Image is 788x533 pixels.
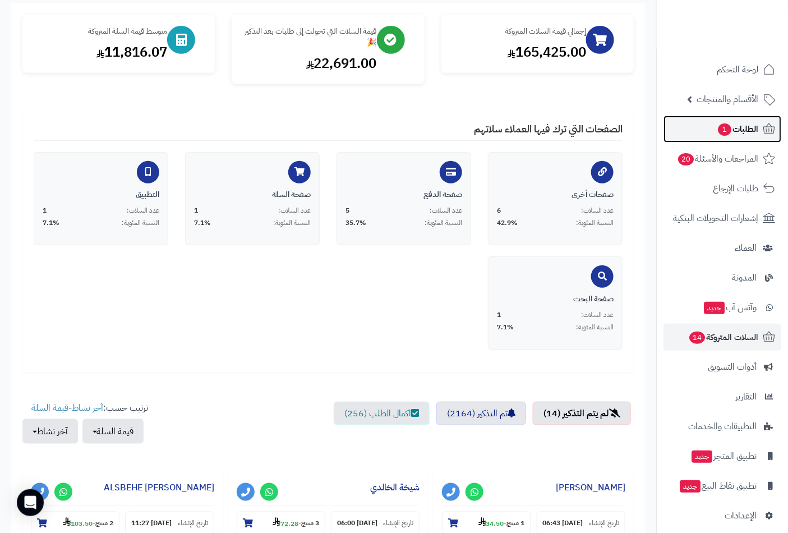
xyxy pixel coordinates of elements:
[273,218,311,228] span: النسبة المئوية:
[589,518,619,528] small: تاريخ الإنشاء
[663,472,781,499] a: تطبيق نقاط البيعجديد
[507,518,525,529] strong: 1 منتج
[497,310,501,320] span: 1
[278,206,311,215] span: عدد السلات:
[663,56,781,83] a: لوحة التحكم
[576,323,614,332] span: النسبة المئوية:
[345,189,462,200] div: صفحة الدفع
[663,116,781,143] a: الطلبات1
[690,448,757,464] span: تطبيق المتجر
[334,402,430,425] a: اكمال الطلب (256)
[345,206,349,215] span: 5
[497,293,614,305] div: صفحة البحث
[712,26,777,49] img: logo-2.png
[680,480,701,493] span: جديد
[663,235,781,261] a: العملاء
[453,43,586,62] div: 165,425.00
[497,189,614,200] div: صفحات أخرى
[717,121,758,137] span: الطلبات
[17,489,44,516] div: Open Intercom Messenger
[453,26,586,37] div: إجمالي قيمة السلات المتروكة
[704,302,725,314] span: جديد
[497,323,514,332] span: 7.1%
[697,91,758,107] span: الأقسام والمنتجات
[243,26,376,48] div: قيمة السلات التي تحولت إلى طلبات بعد التذكير 🎉
[370,481,420,494] a: شيخة الخالدي
[34,123,623,141] h4: الصفحات التي ترك فيها العملاء سلاتهم
[63,518,93,529] strong: 103.50
[131,518,172,528] strong: [DATE] 11:27
[497,206,501,215] span: 6
[713,181,758,196] span: طلبات الإرجاع
[337,518,377,528] strong: [DATE] 06:00
[22,419,78,444] button: آخر نشاط
[301,518,319,529] strong: 3 منتج
[533,402,631,425] a: لم يتم التذكير (14)
[543,518,583,528] strong: [DATE] 06:43
[43,218,59,228] span: 7.1%
[478,517,525,529] small: -
[82,419,144,444] button: قيمة السلة
[194,218,211,228] span: 7.1%
[663,443,781,470] a: تطبيق المتجرجديد
[689,332,706,344] span: 14
[31,401,68,415] a: قيمة السلة
[717,62,758,77] span: لوحة التحكم
[436,402,526,425] a: تم التذكير (2164)
[72,401,103,415] a: آخر نشاط
[34,26,167,37] div: متوسط قيمة السلة المتروكة
[122,218,159,228] span: النسبة المئوية:
[178,518,208,528] small: تاريخ الإنشاء
[732,270,757,286] span: المدونة
[194,206,198,215] span: 1
[663,383,781,410] a: التقارير
[556,481,625,494] a: [PERSON_NAME]‬‏
[688,419,757,434] span: التطبيقات والخدمات
[104,481,214,494] a: [PERSON_NAME] ALSBEHE
[677,151,758,167] span: المراجعات والأسئلة
[673,210,758,226] span: إشعارات التحويلات البنكية
[576,218,614,228] span: النسبة المئوية:
[581,310,614,320] span: عدد السلات:
[663,145,781,172] a: المراجعات والأسئلة20
[663,413,781,440] a: التطبيقات والخدمات
[663,294,781,321] a: وآتس آبجديد
[708,359,757,375] span: أدوات التسويق
[497,218,518,228] span: 42.9%
[688,329,758,345] span: السلات المتروكة
[735,389,757,405] span: التقارير
[718,123,732,136] span: 1
[194,189,311,200] div: صفحة السلة
[725,508,757,523] span: الإعدادات
[345,218,366,228] span: 35.7%
[663,324,781,351] a: السلات المتروكة14
[34,43,167,62] div: 11,816.07
[383,518,413,528] small: تاريخ الإنشاء
[430,206,462,215] span: عدد السلات:
[663,175,781,202] a: طلبات الإرجاع
[692,451,712,463] span: جديد
[273,518,298,529] strong: 72.28
[22,402,148,444] ul: ترتيب حسب: -
[663,353,781,380] a: أدوات التسويق
[95,518,113,529] strong: 2 منتج
[581,206,614,215] span: عدد السلات:
[703,300,757,315] span: وآتس آب
[43,206,47,215] span: 1
[678,153,694,166] span: 20
[735,240,757,256] span: العملاء
[425,218,462,228] span: النسبة المئوية:
[243,54,376,73] div: 22,691.00
[663,502,781,529] a: الإعدادات
[273,517,319,529] small: -
[663,264,781,291] a: المدونة
[63,517,113,529] small: -
[43,189,159,200] div: التطبيق
[127,206,159,215] span: عدد السلات:
[478,518,504,529] strong: 34.50
[663,205,781,232] a: إشعارات التحويلات البنكية
[679,478,757,494] span: تطبيق نقاط البيع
